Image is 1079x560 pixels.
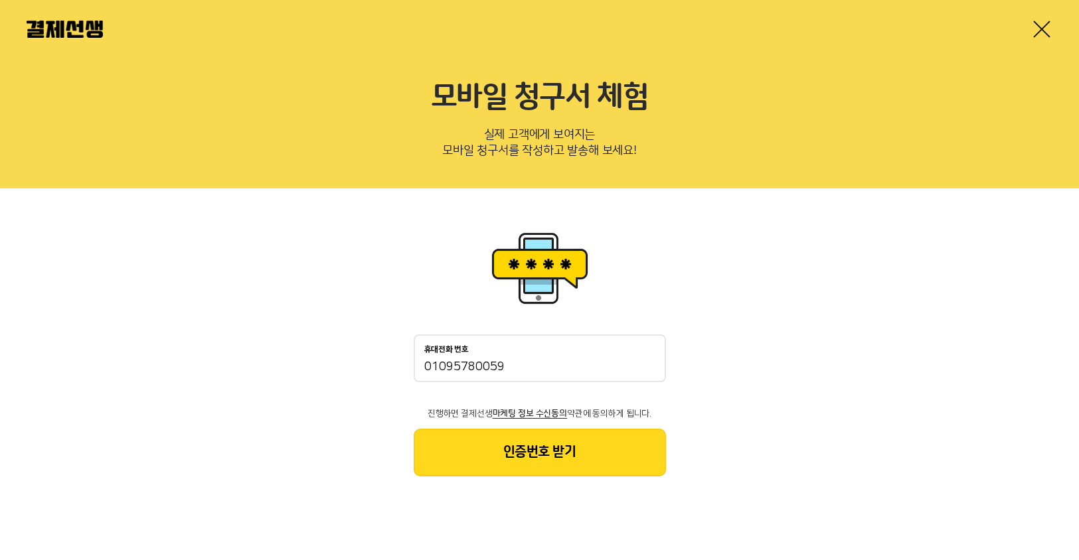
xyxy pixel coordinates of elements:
[424,345,469,354] p: 휴대전화 번호
[27,21,103,38] img: 결제선생
[424,360,655,376] input: 휴대전화 번호
[493,409,567,418] span: 마케팅 정보 수신동의
[27,123,1052,167] p: 실제 고객에게 보여지는 모바일 청구서를 작성하고 발송해 보세요!
[414,429,666,476] button: 인증번호 받기
[414,409,666,418] p: 진행하면 결제선생 약관에 동의하게 됩니다.
[27,80,1052,115] h2: 모바일 청구서 체험
[487,228,593,308] img: 휴대폰인증 이미지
